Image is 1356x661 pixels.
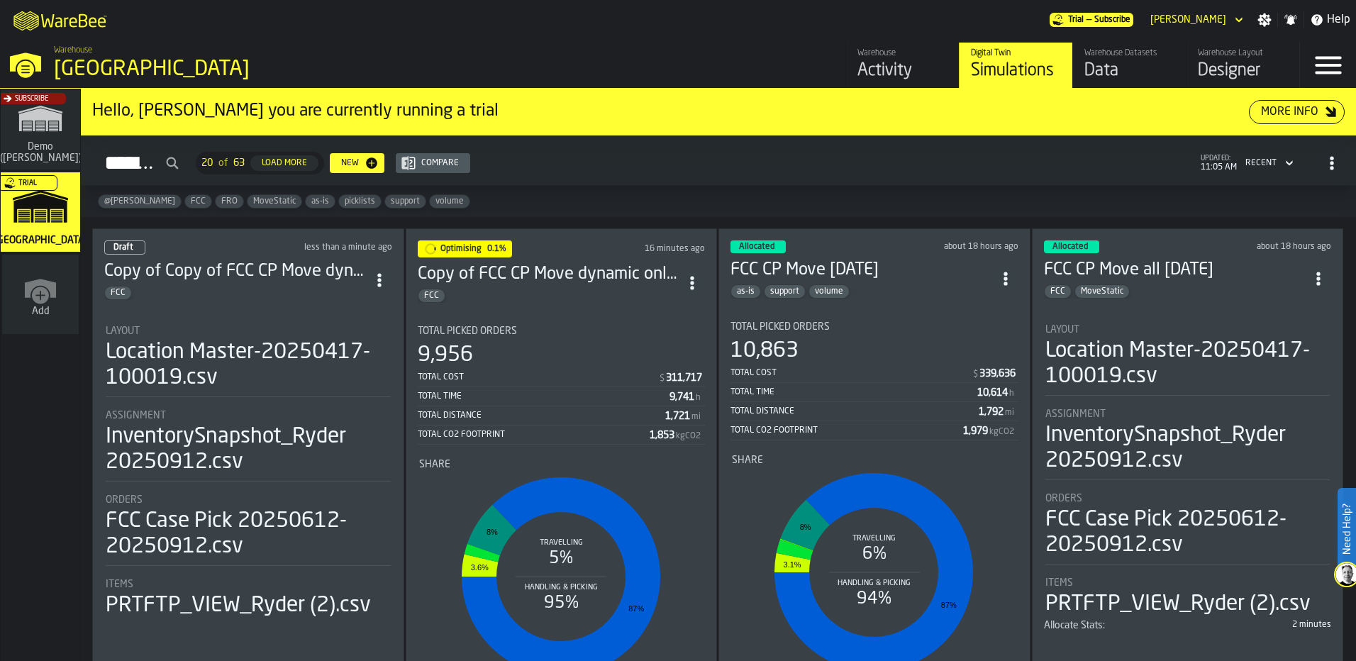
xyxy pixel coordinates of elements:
h2: button-Simulations [81,135,1356,186]
div: Activity [857,60,947,82]
label: button-toggle-Settings [1252,13,1277,27]
div: Total Time [730,387,977,397]
span: kgCO2 [676,431,701,441]
a: link-to-/wh/i/dbcf2930-f09f-4140-89fc-d1e1c3a767ca/simulations [1,90,80,172]
div: Stat Value [979,406,1004,418]
span: $ [973,370,978,379]
div: 2 minutes [1190,620,1331,630]
div: Location Master-20250417-100019.csv [1045,338,1330,389]
div: Title [1044,620,1185,631]
span: Layout [106,326,140,337]
div: Title [419,459,704,470]
div: Total Cost [730,368,972,378]
div: FCC CP Move 9/23/25 [730,259,993,282]
div: status-3 2 [1044,240,1099,253]
div: PRTFTP_VIEW_Ryder (2).csv [1045,591,1311,617]
div: Title [1045,493,1330,504]
div: status-0 2 [104,240,145,255]
h3: Copy of Copy of FCC CP Move dynamic only [DATE] [104,260,367,283]
button: button-Compare [396,153,470,173]
a: link-to-/wh/new [2,255,79,337]
span: Subscribe [1094,15,1130,25]
div: Title [1045,409,1330,420]
div: [GEOGRAPHIC_DATA] [54,57,437,82]
span: Draft [113,243,133,252]
div: Warehouse [857,48,947,58]
span: support [385,196,426,206]
div: Digital Twin [971,48,1061,58]
div: Updated: 9/24/2025, 4:52:26 PM Created: 9/23/2025, 1:31:52 PM [904,242,1018,252]
span: Trial [1068,15,1084,25]
span: mi [691,412,701,422]
div: Title [106,410,391,421]
span: volume [430,196,469,206]
div: DropdownMenuValue-4 [1240,155,1296,172]
span: Allocated [1052,243,1088,251]
label: button-toggle-Notifications [1278,13,1304,27]
span: Total Picked Orders [418,326,517,337]
div: Title [106,494,391,506]
a: link-to-/wh/i/b8e8645a-5c77-43f4-8135-27e3a4d97801/designer [1186,43,1299,88]
div: Copy of Copy of FCC CP Move dynamic only 9/24/25 [104,260,367,283]
span: Items [1045,577,1073,589]
div: Stat Value [665,411,690,422]
span: @anatoly [99,196,181,206]
span: Layout [1045,324,1079,335]
span: Share [419,459,450,470]
div: Total Cost [418,372,659,382]
span: h [1009,389,1014,399]
div: stat-Items [106,579,391,618]
div: Title [730,321,1018,333]
span: MoveStatic [248,196,301,206]
span: 11:05 AM [1201,162,1237,172]
div: DropdownMenuValue-Kruti Shah [1145,11,1246,28]
div: ButtonLoadMore-Load More-Prev-First-Last [190,152,330,174]
div: InventorySnapshot_Ryder 20250912.csv [106,424,391,475]
div: status-1 2 [418,240,512,257]
div: Load More [256,158,313,168]
div: Title [418,326,706,337]
div: stat-Assignment [106,410,391,482]
div: Title [732,455,1017,466]
a: link-to-/wh/i/b8e8645a-5c77-43f4-8135-27e3a4d97801/feed/ [845,43,959,88]
button: button-New [330,153,384,173]
div: Title [106,579,391,590]
span: Optimising [440,245,482,253]
h3: FCC CP Move all [DATE] [1044,259,1306,282]
h3: Copy of FCC CP Move dynamic only [DATE] [418,263,680,286]
span: volume [809,287,849,296]
span: FCC [418,291,445,301]
div: Title [1045,577,1330,589]
div: Total Distance [418,411,666,421]
div: Compare [416,158,465,168]
div: Total CO2 Footprint [418,430,650,440]
div: ItemListCard- [81,89,1356,135]
label: Need Help? [1339,489,1355,569]
span: 20 [201,157,213,169]
div: FCC Case Pick 20250612-20250912.csv [1045,507,1330,558]
span: picklists [339,196,381,206]
span: Warehouse [54,45,92,55]
div: Copy of FCC CP Move dynamic only 9/24/25 [418,263,680,286]
h3: FCC CP Move [DATE] [730,259,993,282]
a: link-to-/wh/i/b8e8645a-5c77-43f4-8135-27e3a4d97801/simulations [959,43,1072,88]
div: stat-Orders [1045,493,1330,565]
span: Allocated [739,243,774,251]
label: button-toggle-Menu [1300,43,1356,88]
span: FCC [105,288,131,298]
div: DropdownMenuValue-Kruti Shah [1150,14,1226,26]
a: link-to-/wh/i/b8e8645a-5c77-43f4-8135-27e3a4d97801/simulations [1,172,80,255]
div: Total Time [418,391,670,401]
span: Subscribe [15,95,48,103]
div: Stat Value [977,387,1008,399]
span: Orders [1045,493,1082,504]
a: link-to-/wh/i/b8e8645a-5c77-43f4-8135-27e3a4d97801/pricing/ [1050,13,1133,27]
div: status-3 2 [730,240,786,253]
span: FRO [216,196,243,206]
div: FCC Case Pick 20250612-20250912.csv [106,509,391,560]
div: stat-Layout [106,326,391,397]
div: Simulations [971,60,1061,82]
div: More Info [1255,104,1324,121]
